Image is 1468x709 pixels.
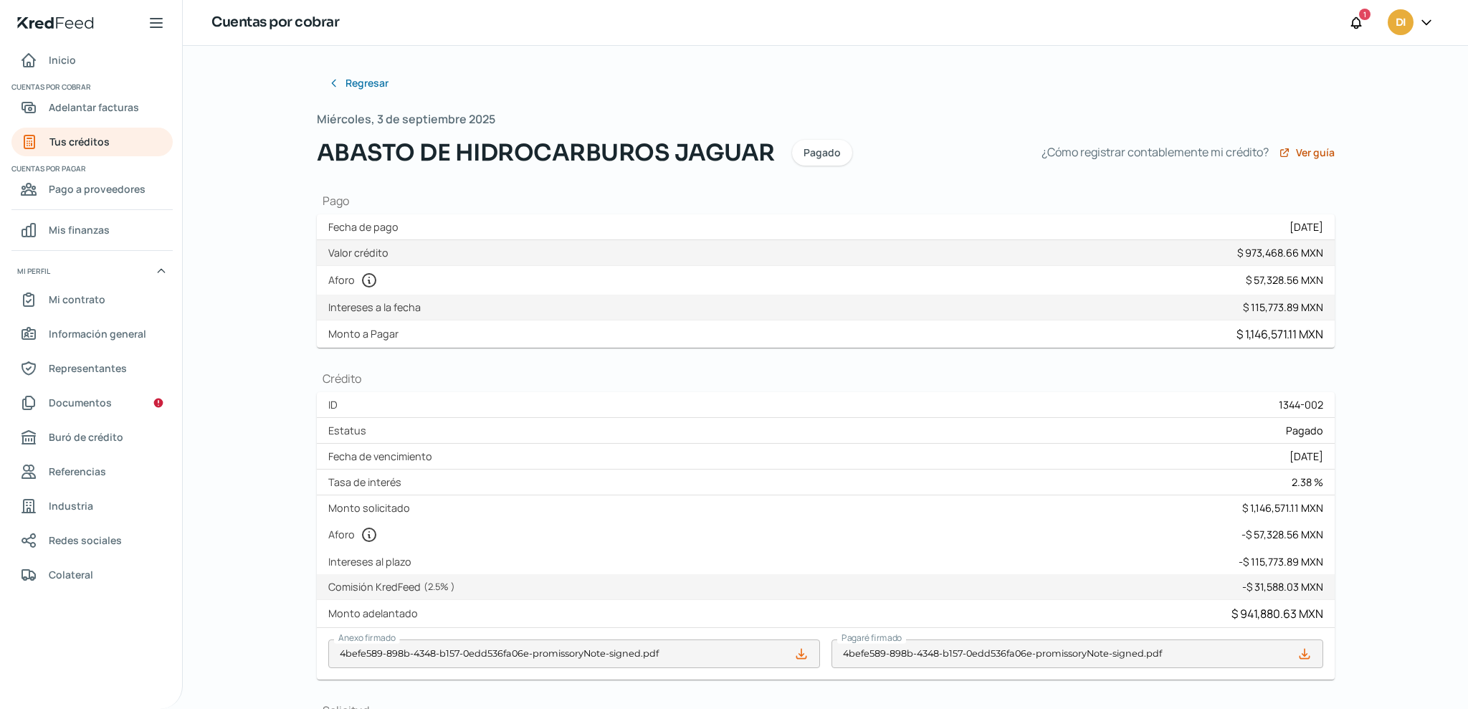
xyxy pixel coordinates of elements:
[1242,501,1323,515] div: $ 1,146,571.11 MXN
[1290,220,1323,234] div: [DATE]
[1396,14,1406,32] span: DI
[211,12,339,33] h1: Cuentas por cobrar
[11,128,173,156] a: Tus créditos
[49,566,93,584] span: Colateral
[317,193,1335,209] h1: Pago
[11,561,173,589] a: Colateral
[49,325,146,343] span: Información general
[1246,273,1323,287] div: $ 57,328.56 MXN
[11,46,173,75] a: Inicio
[1243,300,1323,314] div: $ 115,773.89 MXN
[317,135,775,170] span: ABASTO DE HIDROCARBUROS JAGUAR
[842,632,902,644] span: Pagaré firmado
[345,78,389,88] span: Regresar
[1296,148,1335,158] span: Ver guía
[328,475,407,489] label: Tasa de interés
[11,320,173,348] a: Información general
[1042,142,1269,163] span: ¿Cómo registrar contablemente mi crédito?
[49,531,122,549] span: Redes sociales
[328,606,424,620] label: Monto adelantado
[328,398,343,411] label: ID
[49,428,123,446] span: Buró de crédito
[11,162,171,175] span: Cuentas por pagar
[1237,246,1323,260] div: $ 973,468.66 MXN
[328,272,383,289] label: Aforo
[328,424,372,437] label: Estatus
[11,93,173,122] a: Adelantar facturas
[1231,606,1323,622] div: $ 941,880.63 MXN
[1236,326,1323,342] div: $ 1,146,571.11 MXN
[49,359,127,377] span: Representantes
[49,462,106,480] span: Referencias
[1279,147,1335,158] a: Ver guía
[49,497,93,515] span: Industria
[11,80,171,93] span: Cuentas por cobrar
[1279,398,1323,411] div: 1344-002
[11,492,173,520] a: Industria
[1363,8,1366,21] span: 1
[11,285,173,314] a: Mi contrato
[1242,580,1323,594] div: - $ 31,588.03 MXN
[317,371,1335,386] h1: Crédito
[317,69,400,97] button: Regresar
[1292,475,1323,489] div: 2.38 %
[49,221,110,239] span: Mis finanzas
[11,423,173,452] a: Buró de crédito
[328,526,383,543] label: Aforo
[328,327,404,341] label: Monto a Pagar
[49,98,139,116] span: Adelantar facturas
[17,265,50,277] span: Mi perfil
[328,246,394,260] label: Valor crédito
[11,216,173,244] a: Mis finanzas
[49,133,110,151] span: Tus créditos
[11,354,173,383] a: Representantes
[49,394,112,411] span: Documentos
[317,109,495,130] span: Miércoles, 3 de septiembre 2025
[49,51,76,69] span: Inicio
[328,220,404,234] label: Fecha de pago
[328,449,438,463] label: Fecha de vencimiento
[804,148,841,158] span: Pagado
[11,389,173,417] a: Documentos
[1239,555,1323,568] div: - $ 115,773.89 MXN
[338,632,396,644] span: Anexo firmado
[49,290,105,308] span: Mi contrato
[11,526,173,555] a: Redes sociales
[424,580,455,593] span: ( 2.5 % )
[328,501,416,515] label: Monto solicitado
[1286,424,1323,437] span: Pagado
[49,180,146,198] span: Pago a proveedores
[328,555,417,568] label: Intereses al plazo
[11,457,173,486] a: Referencias
[328,580,461,594] label: Comisión KredFeed
[11,175,173,204] a: Pago a proveedores
[1241,528,1323,541] div: - $ 57,328.56 MXN
[1290,449,1323,463] div: [DATE]
[328,300,426,314] label: Intereses a la fecha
